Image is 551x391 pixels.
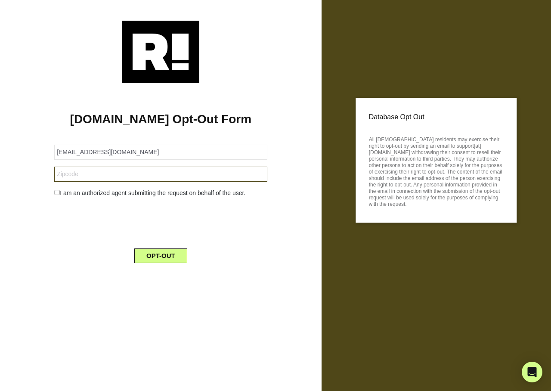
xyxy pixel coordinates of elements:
[13,112,309,127] h1: [DOMAIN_NAME] Opt-Out Form
[134,248,187,263] button: OPT-OUT
[54,145,267,160] input: Email Address
[122,21,199,83] img: Retention.com
[369,134,504,208] p: All [DEMOGRAPHIC_DATA] residents may exercise their right to opt-out by sending an email to suppo...
[54,167,267,182] input: Zipcode
[95,205,226,238] iframe: reCAPTCHA
[369,111,504,124] p: Database Opt Out
[522,362,542,382] div: Open Intercom Messenger
[48,189,273,198] div: I am an authorized agent submitting the request on behalf of the user.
